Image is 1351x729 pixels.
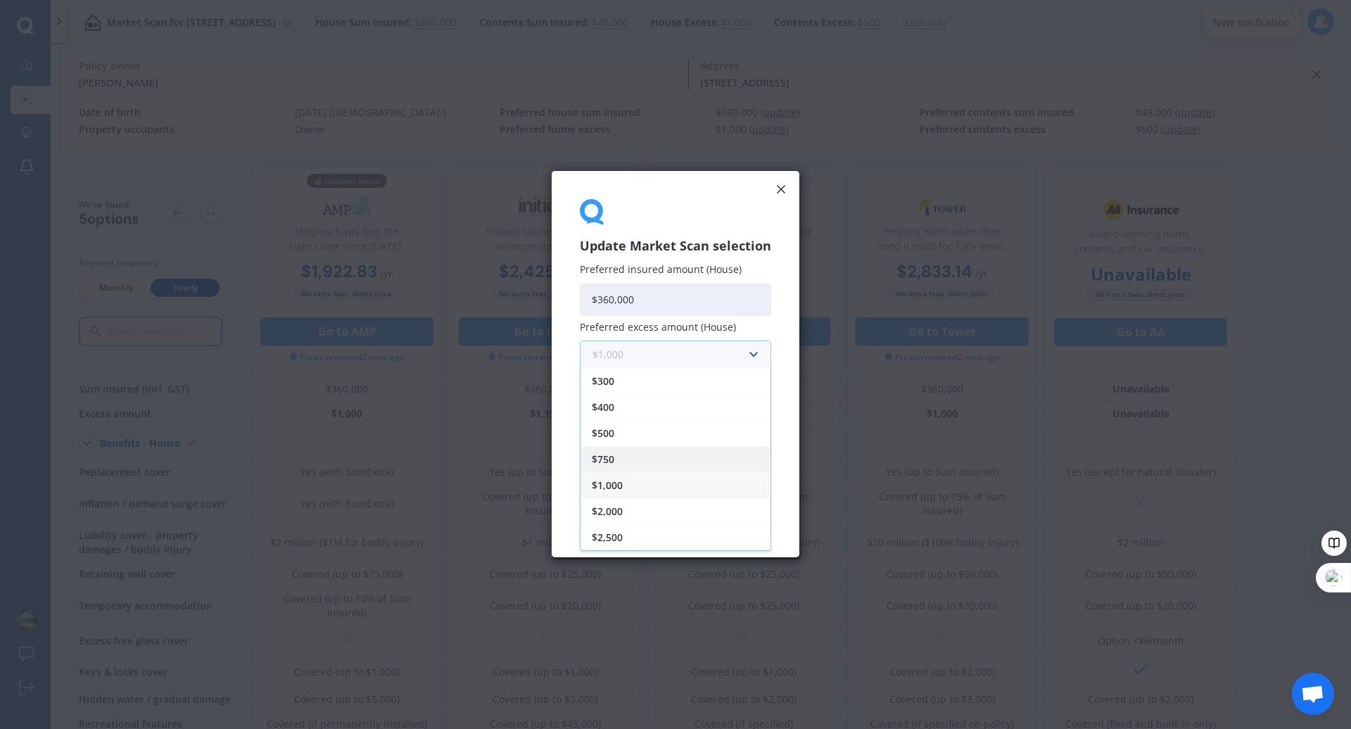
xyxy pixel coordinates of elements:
[1292,673,1334,715] div: Open chat
[580,239,771,255] h3: Update Market Scan selection
[592,402,614,412] span: $400
[580,284,771,316] input: Enter amount
[592,507,623,516] span: $2,000
[592,429,614,438] span: $500
[592,481,623,490] span: $1,000
[592,455,614,464] span: $750
[592,376,614,386] span: $300
[592,533,623,543] span: $2,500
[580,263,742,277] span: Preferred insured amount (House)
[580,320,736,334] span: Preferred excess amount (House)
